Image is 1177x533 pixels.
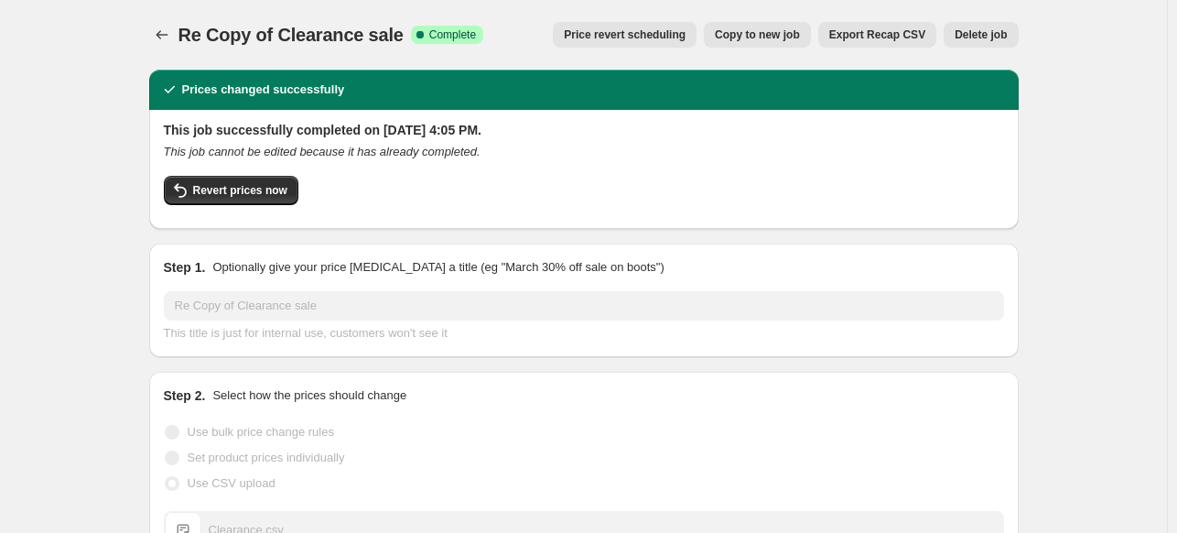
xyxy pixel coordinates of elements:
[182,81,345,99] h2: Prices changed successfully
[164,326,448,340] span: This title is just for internal use, customers won't see it
[553,22,696,48] button: Price revert scheduling
[164,291,1004,321] input: 30% off holiday sale
[164,121,1004,139] h2: This job successfully completed on [DATE] 4:05 PM.
[212,258,664,277] p: Optionally give your price [MEDICAL_DATA] a title (eg "March 30% off sale on boots")
[429,27,476,42] span: Complete
[193,183,287,198] span: Revert prices now
[164,386,206,405] h2: Step 2.
[164,258,206,277] h2: Step 1.
[149,22,175,48] button: Price change jobs
[955,27,1007,42] span: Delete job
[188,476,275,490] span: Use CSV upload
[164,145,481,158] i: This job cannot be edited because it has already completed.
[188,451,345,464] span: Set product prices individually
[715,27,800,42] span: Copy to new job
[564,27,686,42] span: Price revert scheduling
[704,22,811,48] button: Copy to new job
[829,27,925,42] span: Export Recap CSV
[944,22,1018,48] button: Delete job
[188,425,334,439] span: Use bulk price change rules
[178,25,404,45] span: Re Copy of Clearance sale
[212,386,406,405] p: Select how the prices should change
[164,176,298,205] button: Revert prices now
[818,22,936,48] button: Export Recap CSV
